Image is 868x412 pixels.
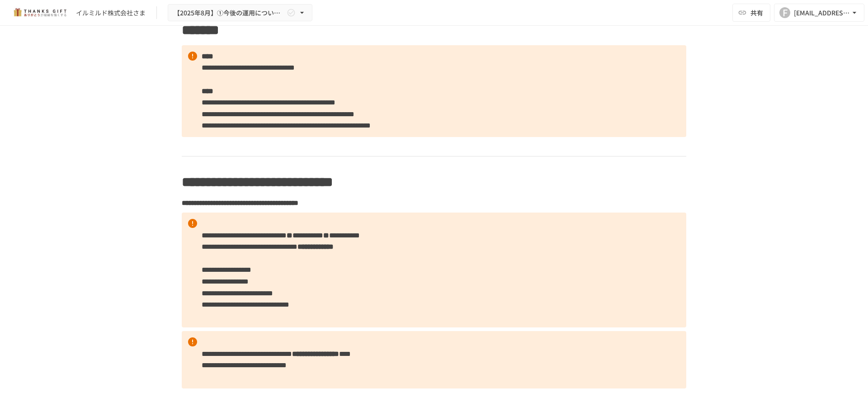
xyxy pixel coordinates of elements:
[779,7,790,18] div: F
[76,8,146,18] div: イルミルド株式会社さま
[168,4,312,22] button: 【2025年8月】①今後の運用についてのご案内/THANKS GIFTキックオフMTG
[794,7,850,19] div: [EMAIL_ADDRESS][DOMAIN_NAME]
[174,7,285,19] span: 【2025年8月】①今後の運用についてのご案内/THANKS GIFTキックオフMTG
[774,4,864,22] button: F[EMAIL_ADDRESS][DOMAIN_NAME]
[750,8,763,18] span: 共有
[11,5,69,20] img: mMP1OxWUAhQbsRWCurg7vIHe5HqDpP7qZo7fRoNLXQh
[732,4,770,22] button: 共有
